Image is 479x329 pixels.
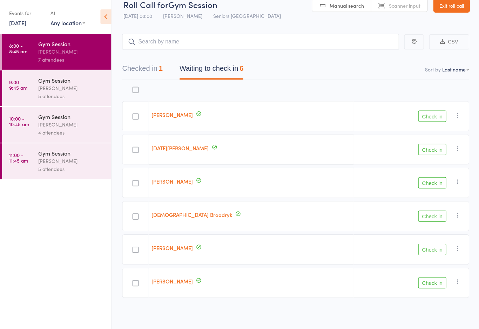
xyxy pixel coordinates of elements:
a: [PERSON_NAME] [151,178,193,185]
a: [DATE] [9,19,26,27]
button: Check in [418,211,446,222]
a: 10:00 -10:45 amGym Session[PERSON_NAME]4 attendees [2,107,111,143]
time: 8:00 - 8:45 am [9,43,27,54]
label: Sort by [424,66,440,73]
a: [PERSON_NAME] [151,111,193,118]
div: Any location [50,19,85,27]
a: [DATE][PERSON_NAME] [151,144,208,152]
div: 5 attendees [38,165,105,173]
div: [PERSON_NAME] [38,157,105,165]
button: Waiting to check in6 [179,61,243,80]
time: 9:00 - 9:45 am [9,80,27,91]
div: Gym Session [38,113,105,121]
div: Gym Session [38,150,105,157]
a: 8:00 -8:45 amGym Session[PERSON_NAME]7 attendees [2,34,111,70]
button: Checked in1 [122,61,162,80]
button: Check in [418,111,446,122]
div: At [50,8,85,19]
time: 11:00 - 11:45 am [9,152,28,164]
time: 10:00 - 10:45 am [9,116,29,127]
span: Seniors [GEOGRAPHIC_DATA] [213,13,281,20]
a: [PERSON_NAME] [151,277,193,285]
button: CSV [429,35,468,50]
div: 7 attendees [38,56,105,64]
div: [PERSON_NAME] [38,84,105,92]
div: 1 [158,65,162,73]
span: Scanner input [388,2,420,9]
div: Last name [441,66,465,73]
button: Check in [418,244,446,255]
div: [PERSON_NAME] [38,121,105,129]
div: 4 attendees [38,129,105,137]
div: 5 attendees [38,92,105,101]
a: 11:00 -11:45 amGym Session[PERSON_NAME]5 attendees [2,144,111,179]
div: [PERSON_NAME] [38,48,105,56]
a: [DEMOGRAPHIC_DATA] Broodryk [151,211,232,218]
a: 9:00 -9:45 amGym Session[PERSON_NAME]5 attendees [2,71,111,107]
span: [DATE] 08:00 [123,13,152,20]
a: [PERSON_NAME] [151,244,193,252]
button: Check in [418,177,446,189]
div: 6 [239,65,243,73]
button: Check in [418,144,446,155]
div: Gym Session [38,40,105,48]
input: Search by name [122,34,398,50]
div: Events for [9,8,43,19]
button: Check in [418,277,446,288]
span: Manual search [329,2,363,9]
div: Gym Session [38,77,105,84]
span: [PERSON_NAME] [163,13,202,20]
